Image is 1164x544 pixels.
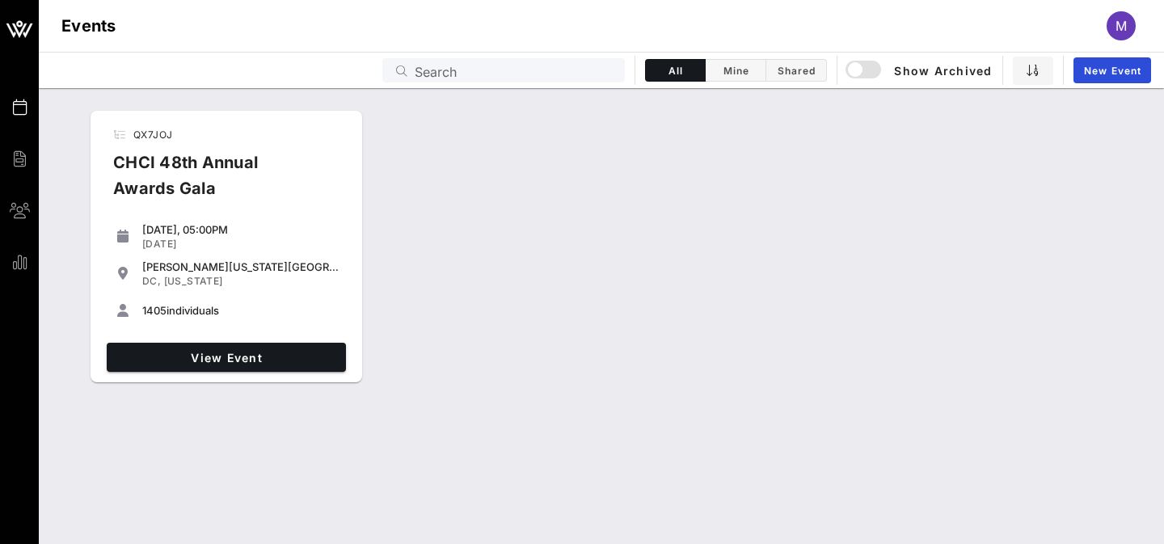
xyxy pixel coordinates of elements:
a: New Event [1073,57,1151,83]
button: All [645,59,706,82]
span: Shared [776,65,816,77]
div: m [1107,11,1136,40]
button: Show Archived [847,56,993,85]
span: QX7JOJ [133,129,172,141]
div: [DATE], 05:00PM [142,223,339,236]
div: [PERSON_NAME][US_STATE][GEOGRAPHIC_DATA] [142,260,339,273]
span: All [656,65,695,77]
span: Mine [715,65,756,77]
div: [DATE] [142,238,339,251]
span: [US_STATE] [164,275,223,287]
span: 1405 [142,304,167,317]
span: View Event [113,351,339,365]
span: New Event [1083,65,1141,77]
span: DC, [142,275,161,287]
a: View Event [107,343,346,372]
span: Show Archived [848,61,992,80]
button: Shared [766,59,827,82]
div: CHCI 48th Annual Awards Gala [100,150,328,214]
button: Mine [706,59,766,82]
h1: Events [61,13,116,39]
span: m [1115,18,1127,34]
div: individuals [142,304,339,317]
